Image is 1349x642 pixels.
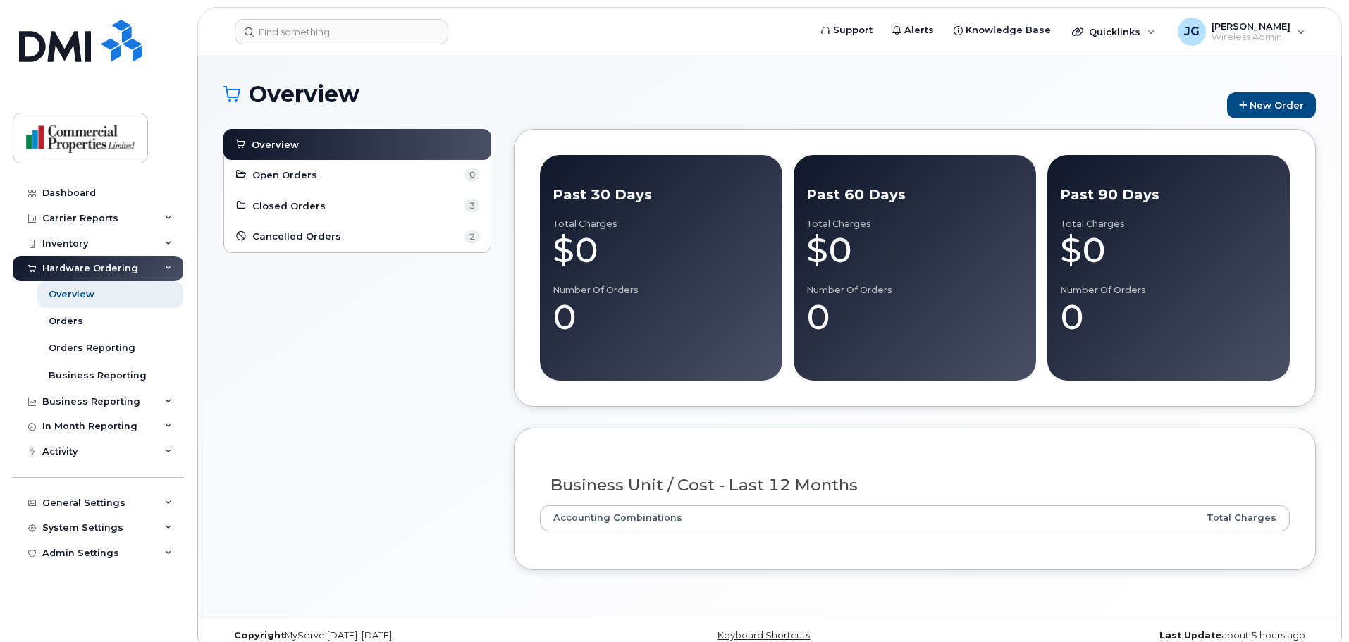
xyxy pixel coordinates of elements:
span: 0 [464,168,480,182]
span: Closed Orders [252,199,326,213]
div: Total Charges [806,218,1023,230]
div: 0 [553,296,770,338]
div: Past 90 Days [1060,185,1277,205]
div: Total Charges [553,218,770,230]
div: Total Charges [1060,218,1277,230]
div: 0 [1060,296,1277,338]
a: Keyboard Shortcuts [717,630,810,641]
a: Overview [234,136,481,153]
span: Cancelled Orders [252,230,341,243]
div: about 5 hours ago [951,630,1316,641]
div: $0 [1060,229,1277,271]
div: Number of Orders [553,285,770,296]
div: Number of Orders [1060,285,1277,296]
a: Cancelled Orders 2 [235,228,480,245]
span: 3 [464,199,480,213]
a: New Order [1227,92,1316,118]
div: $0 [806,229,1023,271]
th: Accounting Combinations [540,505,1004,531]
div: 0 [806,296,1023,338]
div: Number of Orders [806,285,1023,296]
h1: Overview [223,82,1220,106]
span: Open Orders [252,168,317,182]
h3: Business Unit / Cost - Last 12 Months [550,476,1280,494]
span: Overview [252,138,299,152]
a: Closed Orders 3 [235,197,480,214]
div: Past 30 Days [553,185,770,205]
span: 2 [464,230,480,244]
strong: Copyright [234,630,285,641]
div: Past 60 Days [806,185,1023,205]
a: Open Orders 0 [235,166,480,183]
th: Total Charges [1003,505,1290,531]
div: $0 [553,229,770,271]
strong: Last Update [1159,630,1221,641]
div: MyServe [DATE]–[DATE] [223,630,588,641]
